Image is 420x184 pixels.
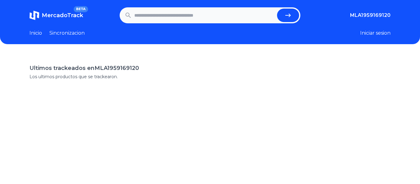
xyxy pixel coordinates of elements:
[29,10,83,20] a: MercadoTrackBETA
[49,29,85,37] a: Sincronizacion
[29,10,39,20] img: MercadoTrack
[29,64,391,72] h1: Ultimos trackeados en MLA1959169120
[29,74,391,80] p: Los ultimos productos que se trackearon.
[29,29,42,37] a: Inicio
[360,29,391,37] button: Iniciar sesion
[350,12,391,19] button: MLA1959169120
[74,6,88,12] span: BETA
[42,12,83,19] span: MercadoTrack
